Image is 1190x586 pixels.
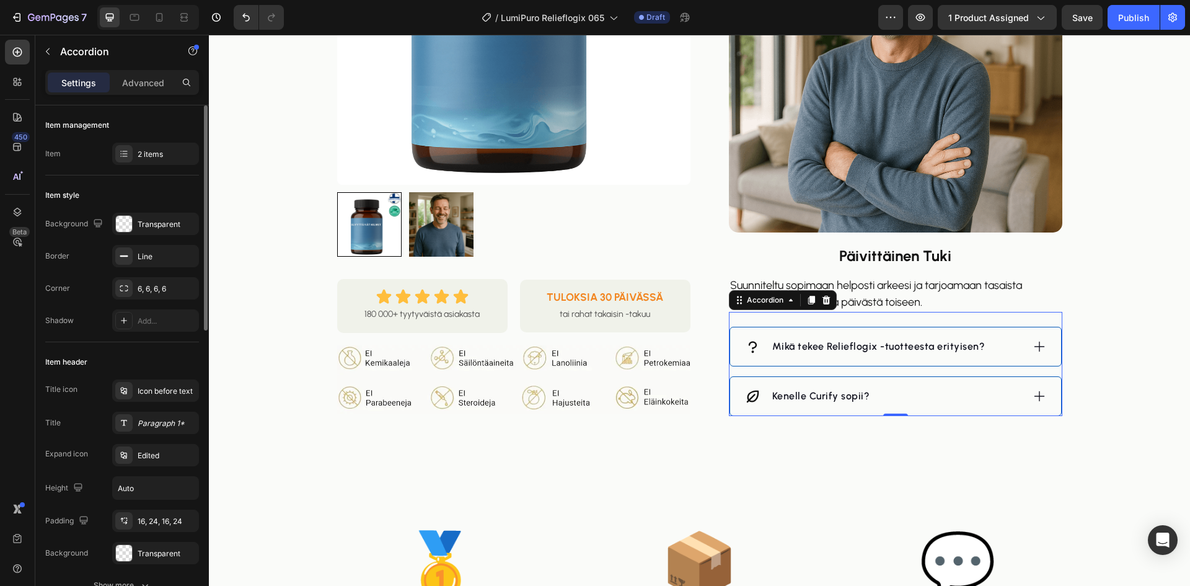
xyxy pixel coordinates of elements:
[45,448,88,459] div: Expand icon
[495,11,498,24] span: /
[60,44,165,59] p: Accordion
[5,5,92,30] button: 7
[81,10,87,25] p: 7
[1118,11,1149,24] div: Publish
[501,11,604,24] span: LumiPuro Relieflogix 065
[521,211,852,231] p: ⁠⁠⁠⁠⁠⁠⁠
[938,5,1057,30] button: 1 product assigned
[563,354,661,369] p: Kenelle Curify sopii?
[1072,12,1093,23] span: Save
[45,148,61,159] div: Item
[138,316,196,327] div: Add...
[138,516,196,527] div: 16, 24, 16, 24
[138,418,196,429] div: Paragraph 1*
[138,219,196,230] div: Transparent
[61,76,96,89] p: Settings
[209,35,1190,586] iframe: Design area
[338,256,454,269] strong: TULOKSIA 30 PÄIVÄSSÄ
[122,76,164,89] p: Advanced
[119,488,346,571] h2: 🥇
[562,303,778,321] div: Rich Text Editor. Editing area: main
[12,132,30,142] div: 450
[45,120,109,131] div: Item management
[138,386,196,397] div: Icon before text
[45,216,105,233] div: Background
[1108,5,1160,30] button: Publish
[45,480,86,497] div: Height
[138,283,196,295] div: 6, 6, 6, 6
[331,272,462,287] p: tai rahat takaisin -takuu
[45,417,61,428] div: Title
[45,251,69,262] div: Border
[521,242,852,276] p: Suunniteltu sopimaan helposti arkeesi ja tarjoamaan tasaista energiaa ja elinvoimaa päivästä tois...
[138,251,196,262] div: Line
[113,477,198,499] input: Auto
[128,311,482,380] img: gempages_569423034075579424-cd9bf6cb-11a4-46d7-bfee-c49678014482.webp
[45,190,79,201] div: Item style
[635,488,863,571] h2: 💬
[520,210,853,232] h2: Rich Text Editor. Editing area: main
[377,488,604,571] h2: 📦
[1062,5,1103,30] button: Save
[9,227,30,237] div: Beta
[45,548,88,559] div: Background
[138,548,196,559] div: Transparent
[948,11,1029,24] span: 1 product assigned
[520,241,853,277] div: Rich Text Editor. Editing area: main
[535,260,577,271] div: Accordion
[234,5,284,30] div: Undo/Redo
[646,12,665,23] span: Draft
[630,212,743,230] strong: Päivittäinen Tuki
[138,149,196,160] div: 2 items
[562,352,663,371] div: Rich Text Editor. Editing area: main
[45,315,74,326] div: Shadow
[1148,525,1178,555] div: Open Intercom Messenger
[45,384,77,395] div: Title icon
[45,283,70,294] div: Corner
[45,357,87,368] div: Item header
[138,450,196,461] div: Edited
[563,304,777,319] p: Mikä tekee Relieflogix -tuotteesta erityisen?
[45,513,91,530] div: Padding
